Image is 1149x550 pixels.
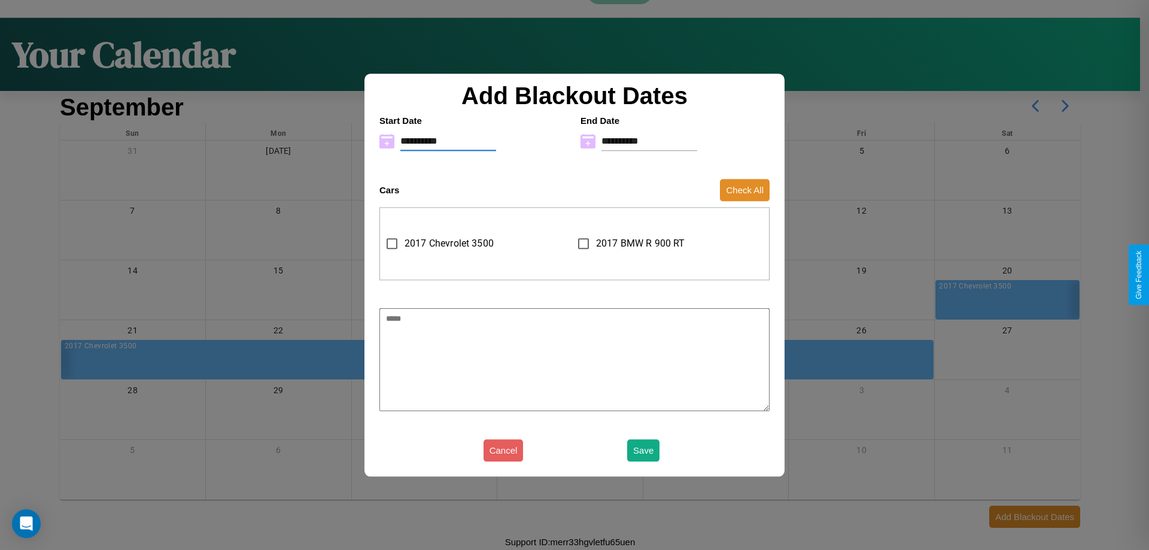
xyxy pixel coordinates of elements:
[379,185,399,195] h4: Cars
[405,236,494,251] span: 2017 Chevrolet 3500
[379,116,569,126] h4: Start Date
[627,439,659,461] button: Save
[12,509,41,538] div: Open Intercom Messenger
[373,83,776,110] h2: Add Blackout Dates
[580,116,770,126] h4: End Date
[1135,251,1143,299] div: Give Feedback
[596,236,685,251] span: 2017 BMW R 900 RT
[484,439,524,461] button: Cancel
[720,179,770,201] button: Check All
